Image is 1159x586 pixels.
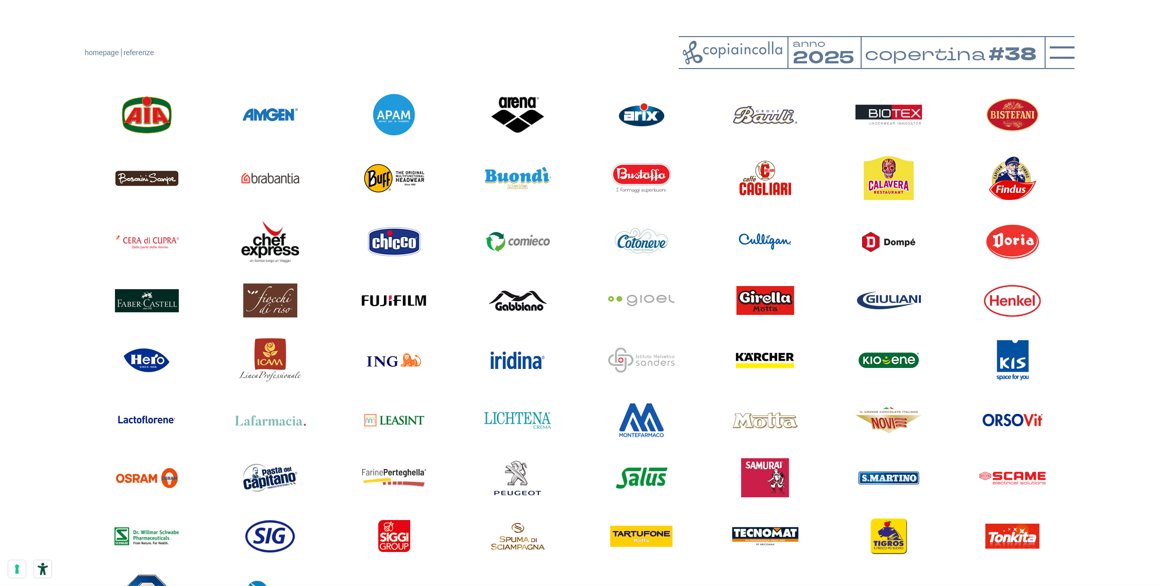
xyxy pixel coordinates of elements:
[619,103,664,126] img: Arix
[855,407,922,433] img: Novi
[739,161,791,196] img: Caffè Cagliari
[858,471,920,485] img: Cleca San Martino
[857,292,921,309] img: Giuliani
[243,464,297,492] img: Pasta del Capitano
[792,37,825,50] tspan: anno
[985,524,1039,549] img: Tonkita
[115,170,179,187] img: Boscaini scarpe
[494,460,542,496] img: Peugeot
[989,157,1036,200] img: Capitan Findus
[124,348,170,372] img: Hero
[245,520,295,552] img: SIG
[243,108,298,121] img: Amgen
[864,156,914,200] img: Calavera Restaurant
[114,235,179,249] img: Cera di Cupra
[733,412,798,428] img: Motta
[484,167,551,189] img: Buondì
[364,164,425,193] img: Buff
[610,526,673,547] img: Tartufone Motta
[736,353,794,368] img: Kärcher
[979,472,1046,484] img: Scame Parre
[997,340,1029,381] img: KIS
[855,105,922,125] img: Biotex
[362,295,426,306] img: Fujifilm
[85,48,119,57] a: homepage
[616,467,667,489] img: Salus
[862,232,915,252] img: Dompé
[741,458,789,497] img: Samurai
[491,522,545,550] img: Spuma di Sciampagna
[619,403,664,438] img: Montefarmaco
[986,97,1039,132] img: Bistefani
[373,94,415,136] img: Apam
[368,227,421,256] img: Chicco
[116,468,178,488] img: Osram
[485,232,550,252] img: Comieco
[34,560,52,578] button: Strumenti di accessibilità
[362,469,426,487] img: Perteghella Industria Molitoria
[239,338,302,382] img: Icam
[984,284,1041,317] img: Henkel
[367,353,421,367] img: ING
[611,163,671,193] img: Bustaffa
[865,42,987,66] tspan: copertina
[859,353,919,368] img: Kioene
[124,48,154,57] span: referenze
[241,221,299,263] img: Chef Express
[981,412,1044,429] img: Orsovit
[870,518,907,554] img: Tigros
[491,351,545,369] img: Iridina
[115,410,178,431] img: Lactoflorene
[241,173,299,183] img: Brabantia
[235,415,306,426] img: Lafarmacia
[608,295,675,306] img: Gioel
[114,527,179,545] img: Schwabe
[8,560,26,578] button: Le tue preferenze relative al consenso per le tecnologie di tracciamento
[736,286,794,315] img: Girella Motta
[733,106,797,124] img: Bauli Group
[615,228,668,256] img: Cotoneve
[489,291,547,311] img: Gabbiano
[364,414,425,427] img: Leasint
[121,95,173,134] img: AIA food
[378,520,410,552] img: Siggi Group
[115,289,179,312] img: Faber Castell
[990,42,1039,68] tspan: #38
[732,527,799,545] img: Tecnomat
[484,412,551,429] img: Lichtena crema
[243,283,297,317] img: Fiocchi di riso
[986,225,1039,259] img: Doria
[608,347,675,373] img: Istituto Helvetico Sanders
[490,95,545,135] img: Arena
[792,46,854,70] tspan: 2025
[738,233,792,250] img: Culligan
